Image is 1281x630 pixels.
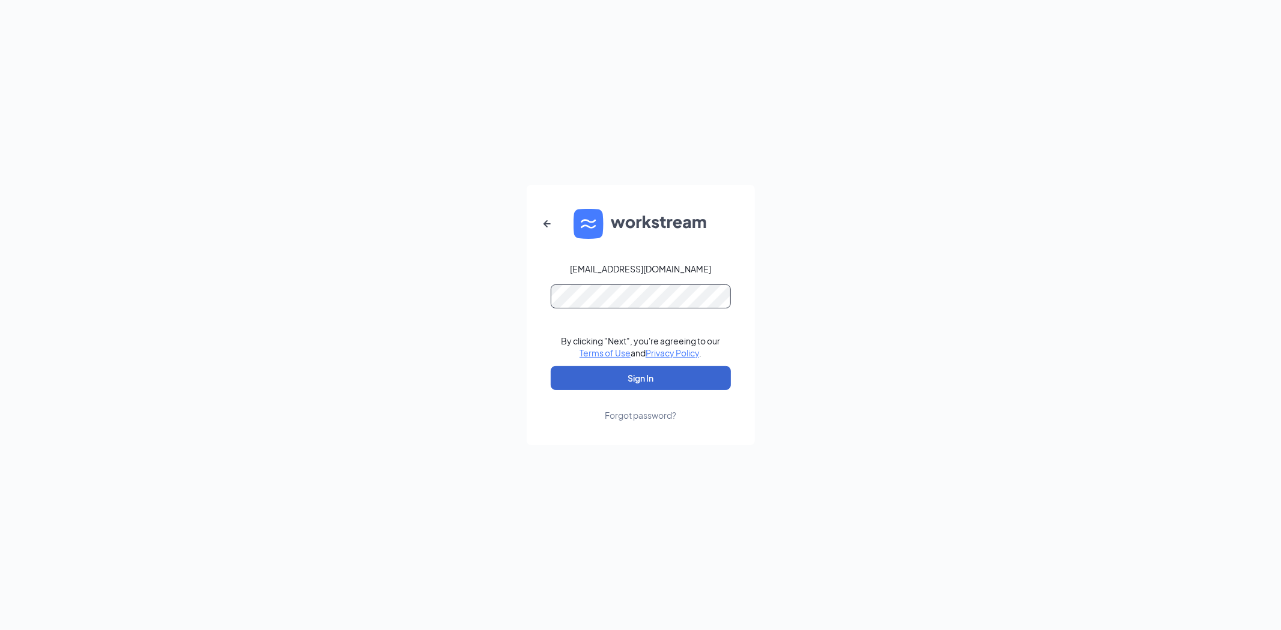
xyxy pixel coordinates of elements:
[605,390,676,421] a: Forgot password?
[605,409,676,421] div: Forgot password?
[533,209,562,238] button: ArrowLeftNew
[574,209,708,239] img: WS logo and Workstream text
[646,347,699,358] a: Privacy Policy
[540,217,554,231] svg: ArrowLeftNew
[580,347,631,358] a: Terms of Use
[561,335,720,359] div: By clicking "Next", you're agreeing to our and .
[570,263,711,275] div: [EMAIL_ADDRESS][DOMAIN_NAME]
[551,366,731,390] button: Sign In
